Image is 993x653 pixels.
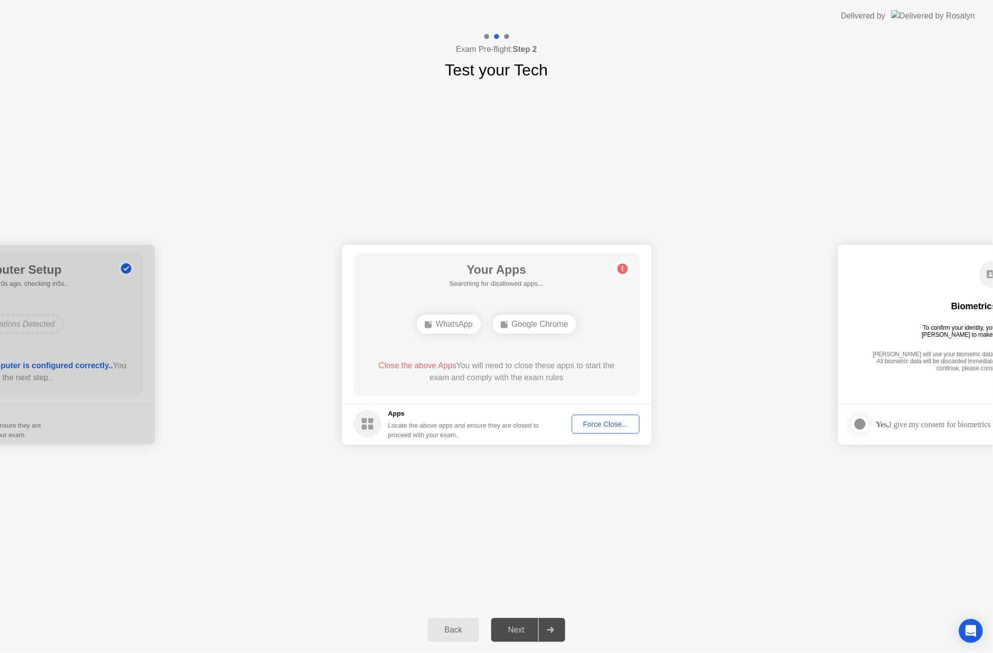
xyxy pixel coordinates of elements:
[491,618,566,642] button: Next
[428,618,479,642] button: Back
[456,43,537,55] h4: Exam Pre-flight:
[575,420,636,428] div: Force Close...
[431,626,476,635] div: Back
[876,420,889,429] strong: Yes,
[379,361,457,370] span: Close the above Apps
[572,415,640,434] button: Force Close...
[959,619,983,643] div: Open Intercom Messenger
[449,279,543,289] h5: Searching for disallowed apps...
[368,360,625,384] div: You will need to close these apps to start the exam and comply with the exam rules
[449,261,543,279] h1: Your Apps
[388,421,540,440] div: Locate the above apps and ensure they are closed to proceed with your exam.
[513,45,537,53] b: Step 2
[892,10,975,21] img: Delivered by Rosalyn
[417,315,481,334] div: WhatsApp
[445,58,548,82] h1: Test your Tech
[388,409,540,419] h5: Apps
[494,626,539,635] div: Next
[493,315,576,334] div: Google Chrome
[841,10,886,22] div: Delivered by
